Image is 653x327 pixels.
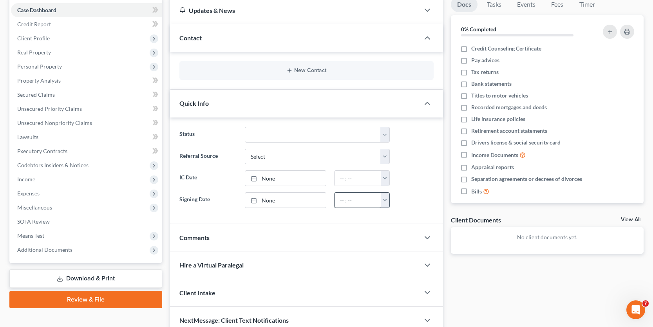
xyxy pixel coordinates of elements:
[642,300,649,307] span: 7
[17,218,50,225] span: SOFA Review
[471,188,482,195] span: Bills
[471,151,518,159] span: Income Documents
[17,134,38,140] span: Lawsuits
[457,233,637,241] p: No client documents yet.
[17,105,82,112] span: Unsecured Priority Claims
[471,103,547,111] span: Recorded mortgages and deeds
[335,171,381,186] input: -- : --
[17,176,35,182] span: Income
[471,127,547,135] span: Retirement account statements
[17,35,50,42] span: Client Profile
[179,261,244,269] span: Hire a Virtual Paralegal
[175,170,241,186] label: IC Date
[11,17,162,31] a: Credit Report
[471,175,582,183] span: Separation agreements or decrees of divorces
[11,144,162,158] a: Executory Contracts
[11,102,162,116] a: Unsecured Priority Claims
[471,56,499,64] span: Pay advices
[17,63,62,70] span: Personal Property
[17,7,56,13] span: Case Dashboard
[17,77,61,84] span: Property Analysis
[11,116,162,130] a: Unsecured Nonpriority Claims
[179,34,202,42] span: Contact
[245,193,326,208] a: None
[17,21,51,27] span: Credit Report
[11,88,162,102] a: Secured Claims
[17,204,52,211] span: Miscellaneous
[186,67,427,74] button: New Contact
[11,74,162,88] a: Property Analysis
[451,216,501,224] div: Client Documents
[471,68,499,76] span: Tax returns
[9,269,162,288] a: Download & Print
[471,92,528,99] span: Titles to motor vehicles
[175,149,241,164] label: Referral Source
[179,6,410,14] div: Updates & News
[17,49,51,56] span: Real Property
[17,190,40,197] span: Expenses
[11,3,162,17] a: Case Dashboard
[471,163,514,171] span: Appraisal reports
[245,171,326,186] a: None
[471,45,541,52] span: Credit Counseling Certificate
[179,289,215,296] span: Client Intake
[179,234,210,241] span: Comments
[17,91,55,98] span: Secured Claims
[179,99,209,107] span: Quick Info
[626,300,645,319] iframe: Intercom live chat
[17,232,44,239] span: Means Test
[335,193,381,208] input: -- : --
[17,119,92,126] span: Unsecured Nonpriority Claims
[175,127,241,143] label: Status
[11,130,162,144] a: Lawsuits
[175,192,241,208] label: Signing Date
[471,80,512,88] span: Bank statements
[17,148,67,154] span: Executory Contracts
[17,162,89,168] span: Codebtors Insiders & Notices
[471,115,525,123] span: Life insurance policies
[471,139,561,146] span: Drivers license & social security card
[11,215,162,229] a: SOFA Review
[179,316,289,324] span: NextMessage: Client Text Notifications
[17,246,72,253] span: Additional Documents
[461,26,496,33] strong: 0% Completed
[621,217,640,222] a: View All
[9,291,162,308] a: Review & File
